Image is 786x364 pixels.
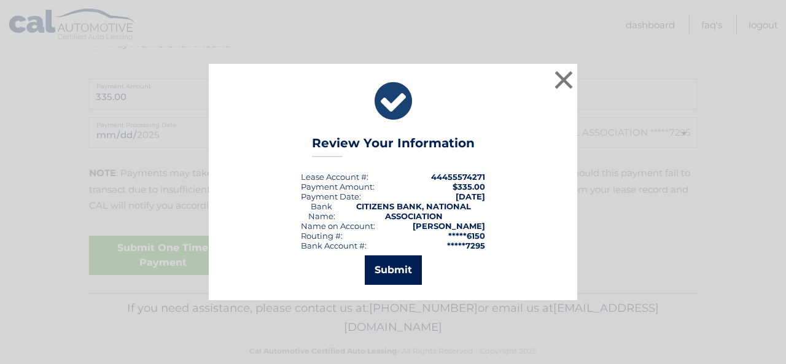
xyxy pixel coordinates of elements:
h3: Review Your Information [312,136,475,157]
div: Routing #: [301,231,343,241]
strong: CITIZENS BANK, NATIONAL ASSOCIATION [356,201,471,221]
div: : [301,192,361,201]
div: Bank Account #: [301,241,367,250]
span: Payment Date [301,192,359,201]
strong: [PERSON_NAME] [413,221,485,231]
div: Bank Name: [301,201,342,221]
div: Name on Account: [301,221,375,231]
strong: 44455574271 [431,172,485,182]
div: Lease Account #: [301,172,368,182]
span: [DATE] [456,192,485,201]
button: Submit [365,255,422,285]
div: Payment Amount: [301,182,375,192]
button: × [551,68,576,92]
span: $335.00 [453,182,485,192]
